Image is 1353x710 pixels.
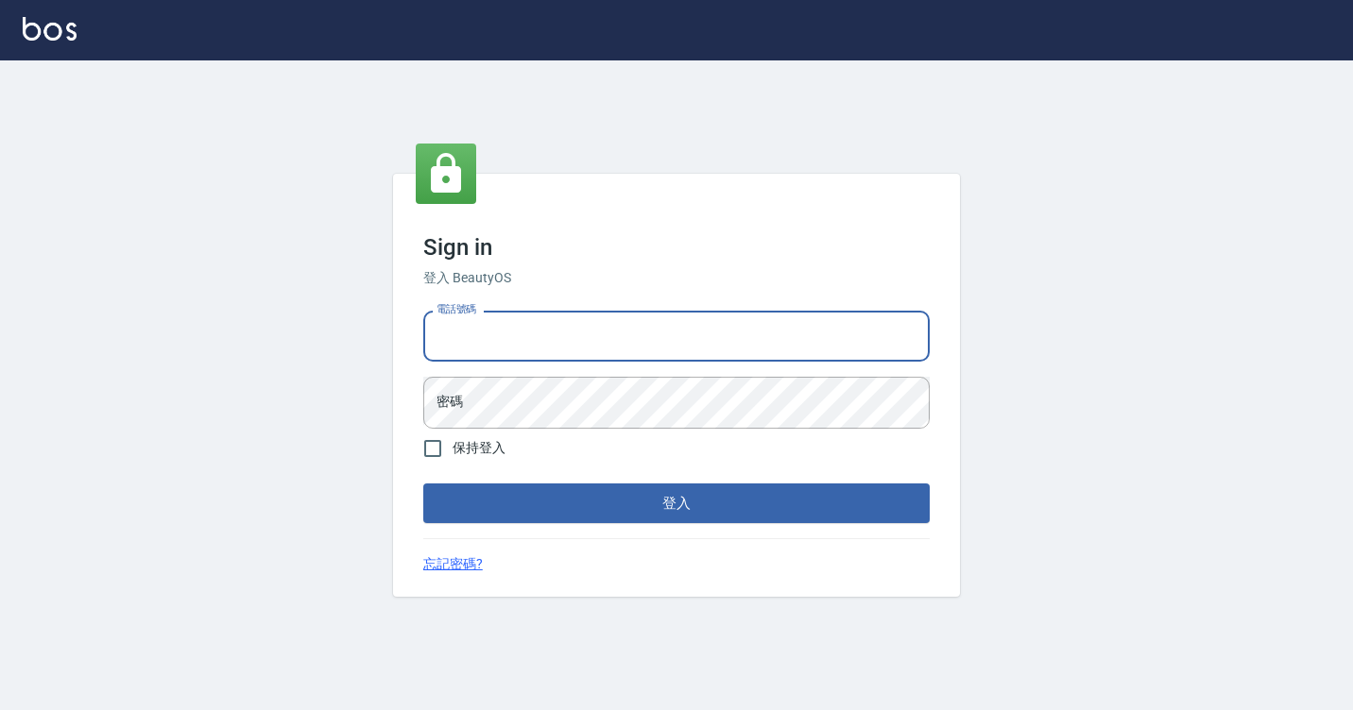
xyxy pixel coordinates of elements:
h6: 登入 BeautyOS [423,268,930,288]
img: Logo [23,17,77,41]
h3: Sign in [423,234,930,261]
a: 忘記密碼? [423,554,483,574]
label: 電話號碼 [437,302,476,316]
button: 登入 [423,483,930,523]
span: 保持登入 [453,438,505,458]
